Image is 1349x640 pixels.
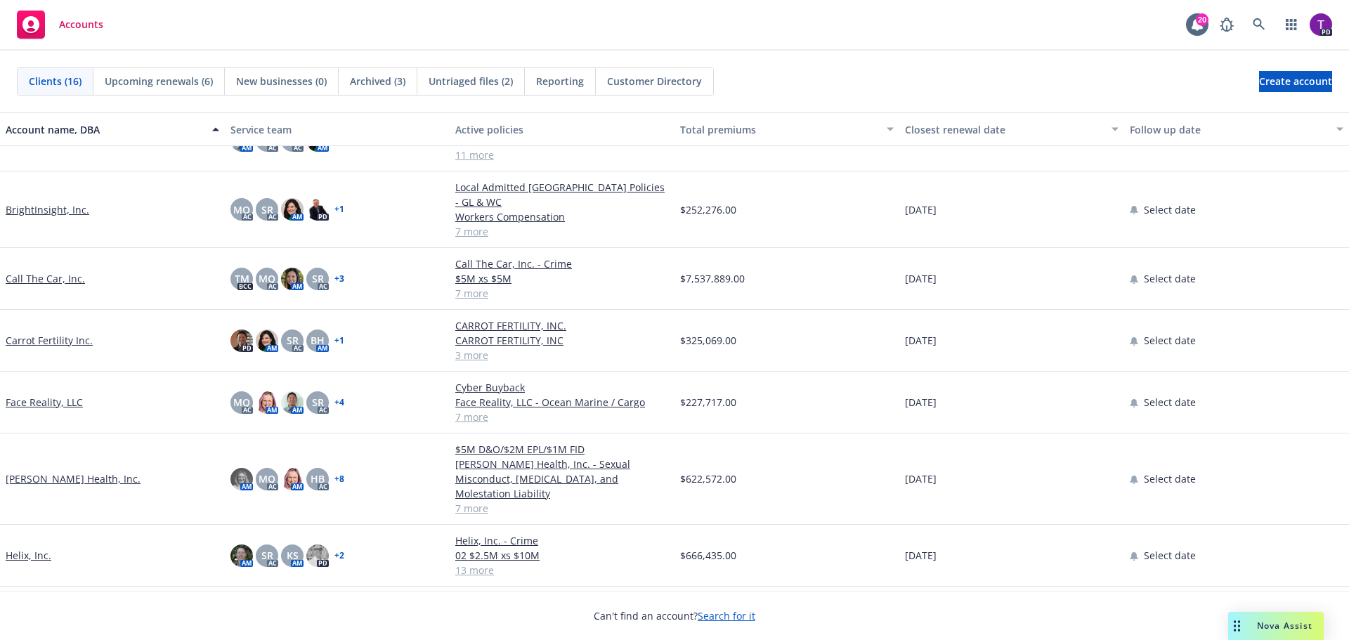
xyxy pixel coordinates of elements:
a: Search for it [698,609,755,622]
span: SR [261,202,273,217]
span: Select date [1144,471,1196,486]
a: + 2 [334,551,344,560]
span: [DATE] [905,271,937,286]
a: 13 more [455,563,669,577]
span: Can't find an account? [594,608,755,623]
img: photo [306,544,329,567]
a: 7 more [455,410,669,424]
span: $325,069.00 [680,333,736,348]
span: KS [287,548,299,563]
a: Workers Compensation [455,209,669,224]
a: Face Reality, LLC - Ocean Marine / Cargo [455,395,669,410]
img: photo [256,329,278,352]
a: Helix, Inc. - Crime [455,533,669,548]
span: Upcoming renewals (6) [105,74,213,89]
a: + 4 [334,398,344,407]
img: photo [230,468,253,490]
span: [DATE] [905,548,937,563]
a: 7 more [455,224,669,239]
span: [DATE] [905,202,937,217]
a: 7 more [455,286,669,301]
a: [PERSON_NAME] Health, Inc. - Sexual Misconduct, [MEDICAL_DATA], and Molestation Liability [455,457,669,501]
span: Untriaged files (2) [429,74,513,89]
span: Reporting [536,74,584,89]
span: New businesses (0) [236,74,327,89]
div: Account name, DBA [6,122,204,137]
a: $5M D&O/$2M EPL/$1M FID [455,442,669,457]
img: photo [230,544,253,567]
div: Drag to move [1228,612,1246,640]
a: + 1 [334,337,344,345]
img: photo [281,198,304,221]
div: Active policies [455,122,669,137]
a: Create account [1259,71,1332,92]
a: CARROT FERTILITY, INC [455,333,669,348]
a: + 3 [334,275,344,283]
img: photo [281,391,304,414]
span: Select date [1144,202,1196,217]
span: Nova Assist [1257,620,1312,632]
a: 3 more [455,348,669,363]
span: [DATE] [905,471,937,486]
span: SR [312,395,324,410]
img: photo [281,468,304,490]
a: Call The Car, Inc. [6,271,85,286]
span: Archived (3) [350,74,405,89]
span: MQ [233,202,250,217]
div: Service team [230,122,444,137]
a: $5M xs $5M [455,271,669,286]
a: 02 $2.5M xs $10M [455,548,669,563]
span: $252,276.00 [680,202,736,217]
button: Total premiums [674,112,899,146]
a: BrightInsight, Inc. [6,202,89,217]
a: Call The Car, Inc. - Crime [455,256,669,271]
span: MQ [259,271,275,286]
img: photo [306,198,329,221]
span: $227,717.00 [680,395,736,410]
button: Follow up date [1124,112,1349,146]
span: Accounts [59,19,103,30]
span: SR [287,333,299,348]
img: photo [1310,13,1332,36]
div: Total premiums [680,122,878,137]
span: Select date [1144,333,1196,348]
div: 20 [1196,13,1208,26]
span: Select date [1144,271,1196,286]
span: MQ [259,471,275,486]
img: photo [256,391,278,414]
a: + 1 [334,205,344,214]
span: [DATE] [905,333,937,348]
span: Clients (16) [29,74,82,89]
span: $622,572.00 [680,471,736,486]
a: Helix, Inc. [6,548,51,563]
a: Face Reality, LLC [6,395,83,410]
a: Switch app [1277,11,1305,39]
span: SR [312,271,324,286]
span: [DATE] [905,395,937,410]
div: Closest renewal date [905,122,1103,137]
span: MQ [233,395,250,410]
span: Select date [1144,395,1196,410]
span: Select date [1144,548,1196,563]
a: Cyber Buyback [455,380,669,395]
div: Follow up date [1130,122,1328,137]
button: Closest renewal date [899,112,1124,146]
button: Nova Assist [1228,612,1324,640]
a: [PERSON_NAME] Health, Inc. [6,471,141,486]
a: 7 more [455,501,669,516]
img: photo [281,268,304,290]
a: CARROT FERTILITY, INC. [455,318,669,333]
a: Accounts [11,5,109,44]
a: Search [1245,11,1273,39]
span: $7,537,889.00 [680,271,745,286]
a: 11 more [455,148,669,162]
img: photo [230,329,253,352]
a: Report a Bug [1213,11,1241,39]
button: Active policies [450,112,674,146]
